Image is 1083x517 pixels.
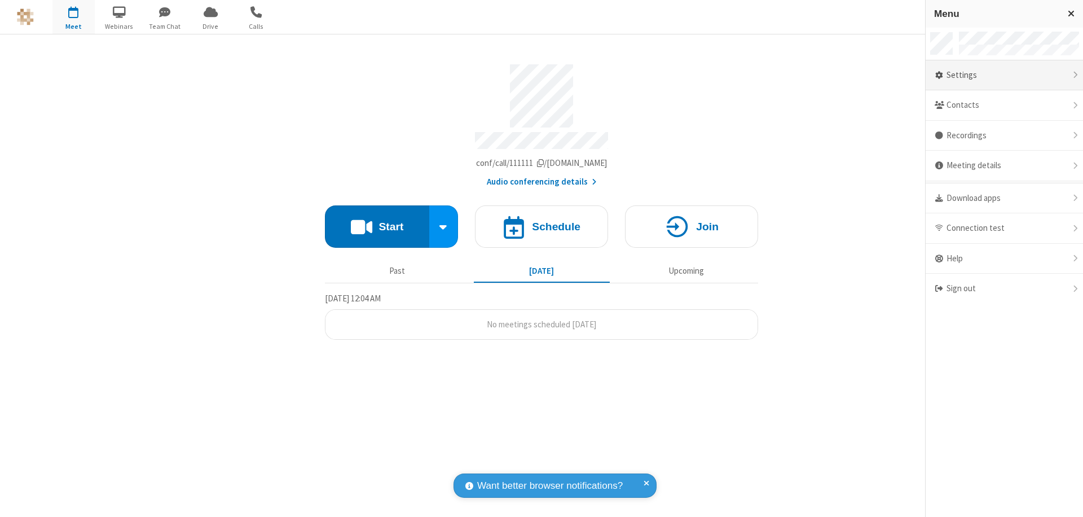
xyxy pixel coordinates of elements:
[934,8,1058,19] h3: Menu
[926,151,1083,181] div: Meeting details
[190,21,232,32] span: Drive
[926,121,1083,151] div: Recordings
[926,60,1083,91] div: Settings
[926,183,1083,214] div: Download apps
[625,205,758,248] button: Join
[696,221,719,232] h4: Join
[329,260,465,282] button: Past
[98,21,140,32] span: Webinars
[325,293,381,304] span: [DATE] 12:04 AM
[477,479,623,493] span: Want better browser notifications?
[235,21,278,32] span: Calls
[325,205,429,248] button: Start
[52,21,95,32] span: Meet
[476,157,607,170] button: Copy my meeting room linkCopy my meeting room link
[325,292,758,340] section: Today's Meetings
[429,205,459,248] div: Start conference options
[532,221,580,232] h4: Schedule
[474,260,610,282] button: [DATE]
[926,90,1083,121] div: Contacts
[618,260,754,282] button: Upcoming
[926,274,1083,304] div: Sign out
[378,221,403,232] h4: Start
[926,244,1083,274] div: Help
[475,205,608,248] button: Schedule
[487,176,597,189] button: Audio conferencing details
[487,319,596,330] span: No meetings scheduled [DATE]
[144,21,186,32] span: Team Chat
[17,8,34,25] img: QA Selenium DO NOT DELETE OR CHANGE
[325,56,758,189] section: Account details
[476,157,607,168] span: Copy my meeting room link
[926,213,1083,244] div: Connection test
